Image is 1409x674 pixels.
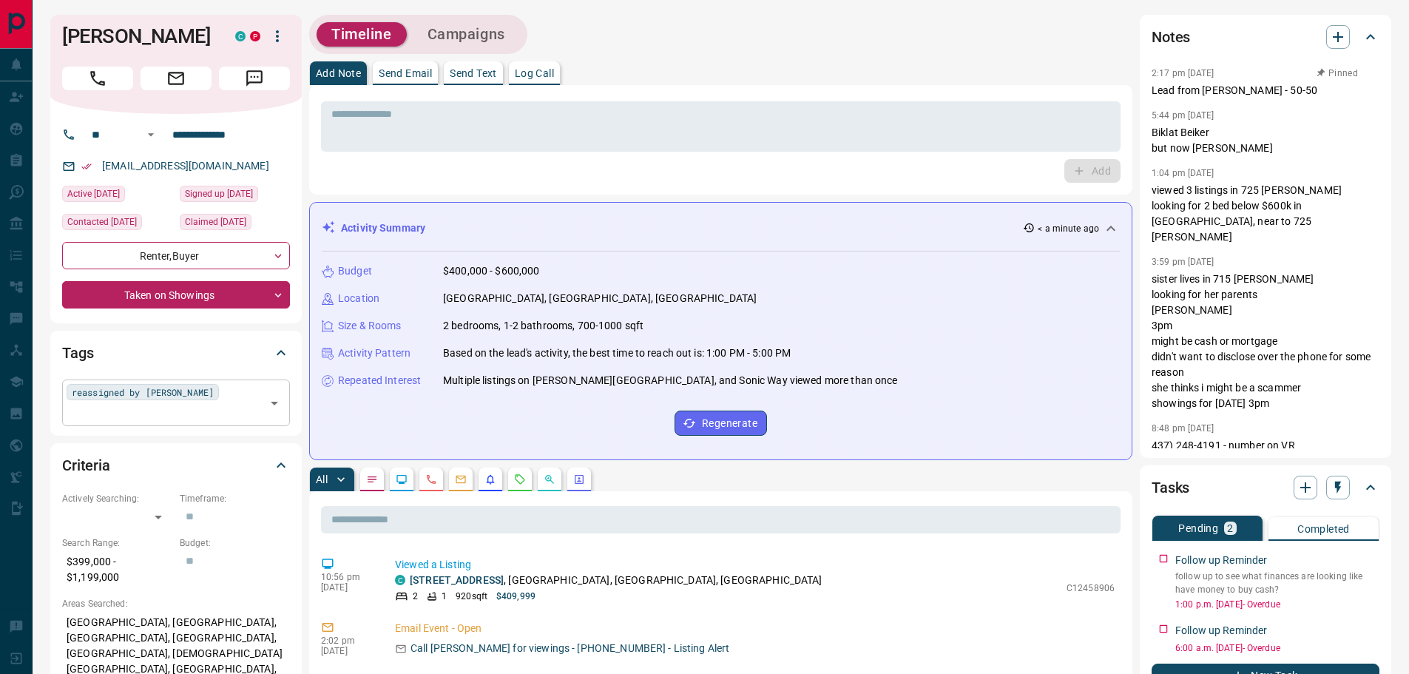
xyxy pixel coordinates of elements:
p: follow up to see what finances are looking like have money to buy cash? [1175,570,1379,596]
div: Renter , Buyer [62,242,290,269]
h2: Notes [1152,25,1190,49]
p: 2:17 pm [DATE] [1152,68,1214,78]
p: Viewed a Listing [395,557,1115,573]
div: Tue Nov 17 2020 [62,214,172,235]
p: Multiple listings on [PERSON_NAME][GEOGRAPHIC_DATA], and Sonic Way viewed more than once [443,373,898,388]
p: 920 sqft [456,590,487,603]
p: Search Range: [62,536,172,550]
h1: [PERSON_NAME] [62,24,213,48]
p: Add Note [316,68,361,78]
p: 2 bedrooms, 1-2 bathrooms, 700-1000 sqft [443,318,643,334]
p: Follow up Reminder [1175,623,1267,638]
p: Call [PERSON_NAME] for viewings - [PHONE_NUMBER] - Listing Alert [410,641,729,656]
a: [STREET_ADDRESS] [410,574,504,586]
p: Areas Searched: [62,597,290,610]
p: Budget [338,263,372,279]
svg: Calls [425,474,437,485]
div: condos.ca [235,31,246,41]
p: All [316,474,328,485]
p: [DATE] [321,582,373,593]
span: Active [DATE] [67,186,120,201]
p: 5:44 pm [DATE] [1152,110,1214,121]
svg: Emails [455,474,467,485]
p: Location [338,291,379,306]
svg: Opportunities [544,474,555,485]
div: Tags [62,335,290,371]
h2: Tasks [1152,476,1189,499]
p: [DATE] [321,646,373,656]
p: Lead from [PERSON_NAME] - 50-50 [1152,83,1379,98]
h2: Tags [62,341,93,365]
p: 2:02 pm [321,636,373,646]
p: viewed 3 listings in 725 [PERSON_NAME] looking for 2 bed below $600k in [GEOGRAPHIC_DATA], near t... [1152,183,1379,245]
span: reassigned by [PERSON_NAME] [72,385,214,400]
p: $409,999 [496,590,535,603]
p: Budget: [180,536,290,550]
button: Open [142,126,160,144]
button: Regenerate [675,411,767,436]
svg: Notes [366,474,378,485]
svg: Agent Actions [573,474,585,485]
div: Tasks [1152,470,1379,505]
div: Taken on Showings [62,281,290,309]
div: Sun Oct 12 2025 [62,186,172,206]
p: Send Text [450,68,497,78]
div: Activity Summary< a minute ago [322,215,1120,242]
div: property.ca [250,31,260,41]
p: Size & Rooms [338,318,402,334]
span: Signed up [DATE] [185,186,253,201]
p: 2 [1227,523,1233,533]
p: Follow up Reminder [1175,553,1267,568]
span: Call [62,67,133,90]
div: Mon Mar 16 2020 [180,186,290,206]
p: Log Call [515,68,554,78]
button: Timeline [317,22,407,47]
p: 1:00 p.m. [DATE] - Overdue [1175,598,1379,611]
div: Wed Oct 08 2025 [180,214,290,235]
p: 2 [413,590,418,603]
button: Pinned [1316,67,1359,80]
p: Repeated Interest [338,373,421,388]
p: sister lives in 715 [PERSON_NAME] looking for her parents [PERSON_NAME] 3pm might be cash or mort... [1152,272,1379,411]
h2: Criteria [62,454,110,477]
svg: Requests [514,474,526,485]
p: Actively Searching: [62,492,172,505]
span: Message [219,67,290,90]
p: Activity Summary [341,220,425,236]
p: 6:00 a.m. [DATE] - Overdue [1175,641,1379,655]
svg: Listing Alerts [484,474,496,485]
p: 10:56 pm [321,572,373,582]
span: Claimed [DATE] [185,215,246,229]
p: Based on the lead's activity, the best time to reach out is: 1:00 PM - 5:00 PM [443,346,791,361]
p: Email Event - Open [395,621,1115,636]
p: < a minute ago [1038,222,1099,235]
svg: Lead Browsing Activity [396,474,408,485]
div: Notes [1152,19,1379,55]
p: Send Email [379,68,432,78]
div: Criteria [62,448,290,483]
p: $399,000 - $1,199,000 [62,550,172,590]
p: [GEOGRAPHIC_DATA], [GEOGRAPHIC_DATA], [GEOGRAPHIC_DATA] [443,291,757,306]
span: Contacted [DATE] [67,215,137,229]
svg: Email Verified [81,161,92,172]
button: Campaigns [413,22,520,47]
a: [EMAIL_ADDRESS][DOMAIN_NAME] [102,160,269,172]
p: Timeframe: [180,492,290,505]
p: Biklat Beiker but now [PERSON_NAME] [1152,125,1379,156]
p: Activity Pattern [338,346,410,361]
p: Completed [1297,524,1350,534]
div: condos.ca [395,575,405,585]
span: Email [141,67,212,90]
p: $400,000 - $600,000 [443,263,540,279]
p: C12458906 [1067,582,1115,595]
p: Pending [1178,523,1218,533]
p: 3:59 pm [DATE] [1152,257,1214,267]
p: , [GEOGRAPHIC_DATA], [GEOGRAPHIC_DATA], [GEOGRAPHIC_DATA] [410,573,822,588]
p: 8:48 pm [DATE] [1152,423,1214,434]
p: 1 [442,590,447,603]
p: 1:04 pm [DATE] [1152,168,1214,178]
p: 437) 248-4191 - number on VR call [DATE] after 3pm, they said they were busy when I called [DATE] [1152,438,1379,485]
button: Open [264,393,285,414]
